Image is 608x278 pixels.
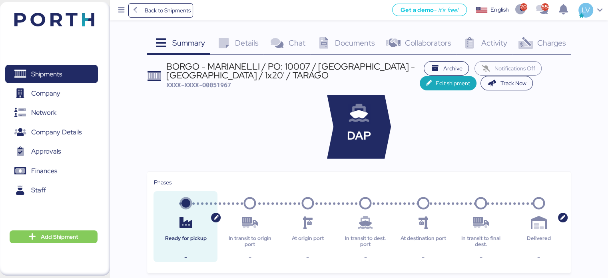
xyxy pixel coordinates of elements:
[160,236,211,247] div: Ready for pickup
[224,236,275,247] div: In transit to origin port
[480,76,533,90] button: Track Now
[405,38,451,48] span: Collaborators
[166,81,231,89] span: XXXX-XXXX-O0051967
[288,38,305,48] span: Chat
[398,252,449,262] div: -
[340,252,391,262] div: -
[282,236,333,247] div: At origin port
[494,64,535,73] span: Notifications Off
[474,61,542,76] button: Notifications Off
[31,107,56,118] span: Network
[490,6,509,14] div: English
[513,252,564,262] div: -
[128,3,193,18] a: Back to Shipments
[31,146,61,157] span: Approvals
[10,230,98,243] button: Add Shipment
[144,6,190,15] span: Back to Shipments
[398,236,449,247] div: At destination port
[443,64,462,73] span: Archive
[500,78,526,88] span: Track Now
[5,123,98,142] a: Company Details
[5,84,98,103] a: Company
[224,252,275,262] div: -
[31,68,62,80] span: Shipments
[513,236,564,247] div: Delivered
[481,38,507,48] span: Activity
[5,162,98,180] a: Finances
[455,236,506,247] div: In transit to final dest.
[5,142,98,161] a: Approvals
[455,252,506,262] div: -
[582,5,590,15] span: LV
[340,236,391,247] div: In transit to dest. port
[335,38,375,48] span: Documents
[166,62,420,80] div: BORGO - MARIANELLI / PO: 10007 / [GEOGRAPHIC_DATA] - [GEOGRAPHIC_DATA] / 1x20' / TARAGO
[153,178,564,187] div: Phases
[5,181,98,200] a: Staff
[31,88,60,99] span: Company
[31,184,46,196] span: Staff
[5,65,98,83] a: Shipments
[347,127,371,144] span: DAP
[5,104,98,122] a: Network
[31,165,57,177] span: Finances
[172,38,205,48] span: Summary
[160,252,211,262] div: -
[436,78,470,88] span: Edit shipment
[41,232,78,242] span: Add Shipment
[537,38,566,48] span: Charges
[282,252,333,262] div: -
[420,76,477,90] button: Edit shipment
[31,126,82,138] span: Company Details
[235,38,259,48] span: Details
[115,4,128,17] button: Menu
[424,61,469,76] button: Archive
